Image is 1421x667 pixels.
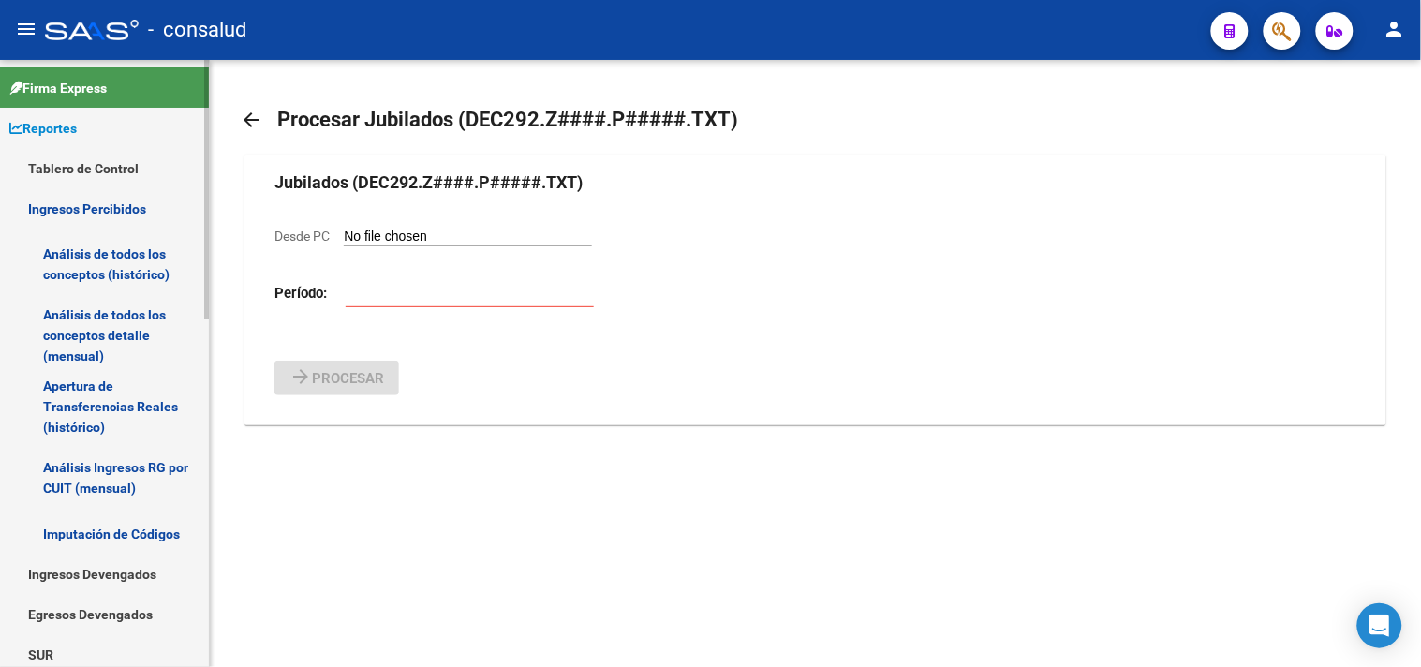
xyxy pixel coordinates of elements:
span: Firma Express [9,78,107,98]
mat-icon: person [1384,18,1406,40]
span: Período: [274,283,332,304]
span: - consalud [148,9,246,51]
input: Desde PC [344,229,592,246]
mat-icon: menu [15,18,37,40]
span: Reportes [9,118,77,139]
div: Open Intercom Messenger [1357,603,1402,648]
h3: Jubilados (DEC292.Z####.P#####.TXT) [274,170,1355,196]
mat-icon: arrow_forward [289,365,312,388]
span: Desde PC [274,229,330,244]
span: Procesar [312,370,384,387]
button: Procesar [274,361,399,395]
mat-icon: arrow_back [240,109,262,131]
h1: Procesar Jubilados (DEC292.Z####.P#####.TXT) [277,102,738,138]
